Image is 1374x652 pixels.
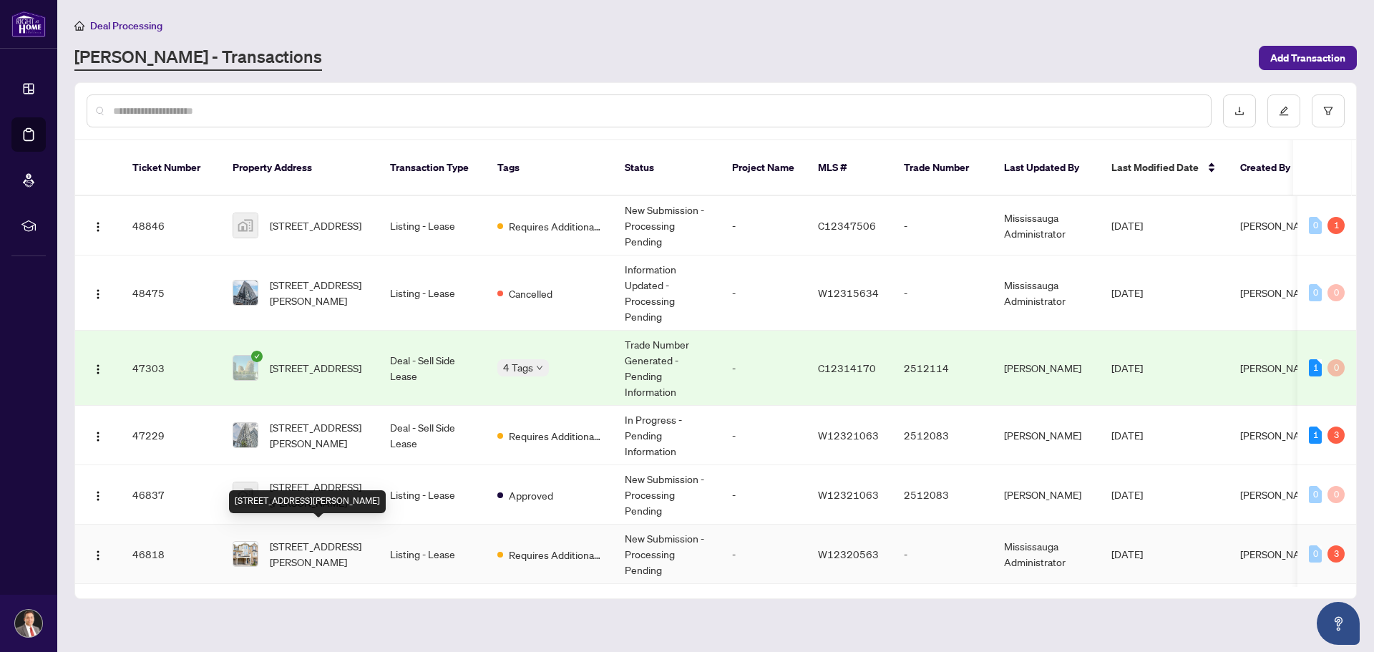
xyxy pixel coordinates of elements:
[613,406,721,465] td: In Progress - Pending Information
[270,360,361,376] span: [STREET_ADDRESS]
[1309,486,1322,503] div: 0
[121,525,221,584] td: 46818
[74,45,322,71] a: [PERSON_NAME] - Transactions
[1312,94,1345,127] button: filter
[509,428,602,444] span: Requires Additional Docs
[613,331,721,406] td: Trade Number Generated - Pending Information
[993,331,1100,406] td: [PERSON_NAME]
[993,465,1100,525] td: [PERSON_NAME]
[233,482,258,507] img: thumbnail-img
[1317,602,1360,645] button: Open asap
[379,465,486,525] td: Listing - Lease
[721,331,807,406] td: -
[92,288,104,300] img: Logo
[379,331,486,406] td: Deal - Sell Side Lease
[221,140,379,196] th: Property Address
[92,431,104,442] img: Logo
[121,256,221,331] td: 48475
[74,21,84,31] span: home
[818,548,879,560] span: W12320563
[721,406,807,465] td: -
[1111,160,1199,175] span: Last Modified Date
[1327,545,1345,563] div: 3
[1240,488,1317,501] span: [PERSON_NAME]
[92,364,104,375] img: Logo
[1279,106,1289,116] span: edit
[233,213,258,238] img: thumbnail-img
[1309,545,1322,563] div: 0
[87,483,109,506] button: Logo
[509,547,602,563] span: Requires Additional Docs
[121,196,221,256] td: 48846
[536,364,543,371] span: down
[233,281,258,305] img: thumbnail-img
[90,19,162,32] span: Deal Processing
[892,196,993,256] td: -
[233,542,258,566] img: thumbnail-img
[721,140,807,196] th: Project Name
[87,424,109,447] button: Logo
[892,525,993,584] td: -
[503,359,533,376] span: 4 Tags
[379,140,486,196] th: Transaction Type
[87,356,109,379] button: Logo
[379,256,486,331] td: Listing - Lease
[92,490,104,502] img: Logo
[721,196,807,256] td: -
[121,406,221,465] td: 47229
[1240,219,1317,232] span: [PERSON_NAME]
[11,11,46,37] img: logo
[613,465,721,525] td: New Submission - Processing Pending
[270,277,367,308] span: [STREET_ADDRESS][PERSON_NAME]
[1100,140,1229,196] th: Last Modified Date
[1240,429,1317,442] span: [PERSON_NAME]
[818,219,876,232] span: C12347506
[1267,94,1300,127] button: edit
[1229,140,1315,196] th: Created By
[509,286,552,301] span: Cancelled
[1234,106,1244,116] span: download
[1327,359,1345,376] div: 0
[270,479,367,510] span: [STREET_ADDRESS][PERSON_NAME]
[818,286,879,299] span: W12315634
[818,429,879,442] span: W12321063
[87,281,109,304] button: Logo
[1259,46,1357,70] button: Add Transaction
[818,361,876,374] span: C12314170
[1111,219,1143,232] span: [DATE]
[993,196,1100,256] td: Mississauga Administrator
[613,525,721,584] td: New Submission - Processing Pending
[121,331,221,406] td: 47303
[993,140,1100,196] th: Last Updated By
[613,256,721,331] td: Information Updated - Processing Pending
[1111,488,1143,501] span: [DATE]
[509,487,553,503] span: Approved
[613,196,721,256] td: New Submission - Processing Pending
[721,256,807,331] td: -
[1327,217,1345,234] div: 1
[233,356,258,380] img: thumbnail-img
[1111,286,1143,299] span: [DATE]
[121,465,221,525] td: 46837
[1111,361,1143,374] span: [DATE]
[121,140,221,196] th: Ticket Number
[1111,548,1143,560] span: [DATE]
[1240,361,1317,374] span: [PERSON_NAME]
[1309,359,1322,376] div: 1
[251,351,263,362] span: check-circle
[1327,486,1345,503] div: 0
[486,140,613,196] th: Tags
[993,525,1100,584] td: Mississauga Administrator
[892,406,993,465] td: 2512083
[1309,427,1322,444] div: 1
[1327,427,1345,444] div: 3
[509,218,602,234] span: Requires Additional Docs
[993,406,1100,465] td: [PERSON_NAME]
[1223,94,1256,127] button: download
[613,140,721,196] th: Status
[818,488,879,501] span: W12321063
[807,140,892,196] th: MLS #
[233,423,258,447] img: thumbnail-img
[87,542,109,565] button: Logo
[1240,548,1317,560] span: [PERSON_NAME]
